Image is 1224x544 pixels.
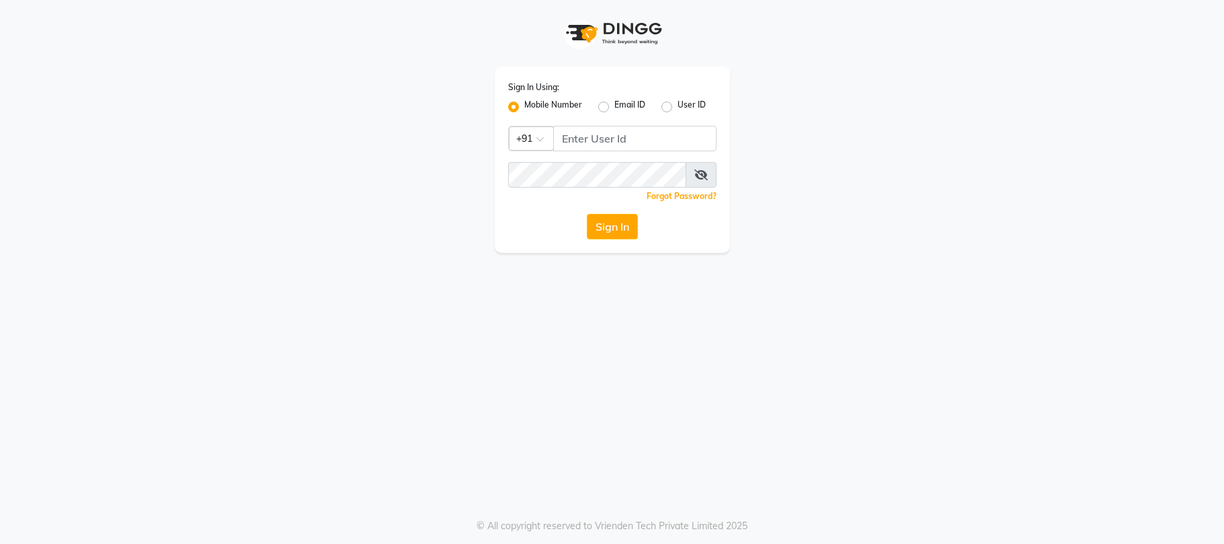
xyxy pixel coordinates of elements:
[587,214,638,239] button: Sign In
[614,99,645,115] label: Email ID
[508,81,559,93] label: Sign In Using:
[524,99,582,115] label: Mobile Number
[647,191,717,201] a: Forgot Password?
[559,13,666,53] img: logo1.svg
[678,99,706,115] label: User ID
[553,126,717,151] input: Username
[508,162,686,188] input: Username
